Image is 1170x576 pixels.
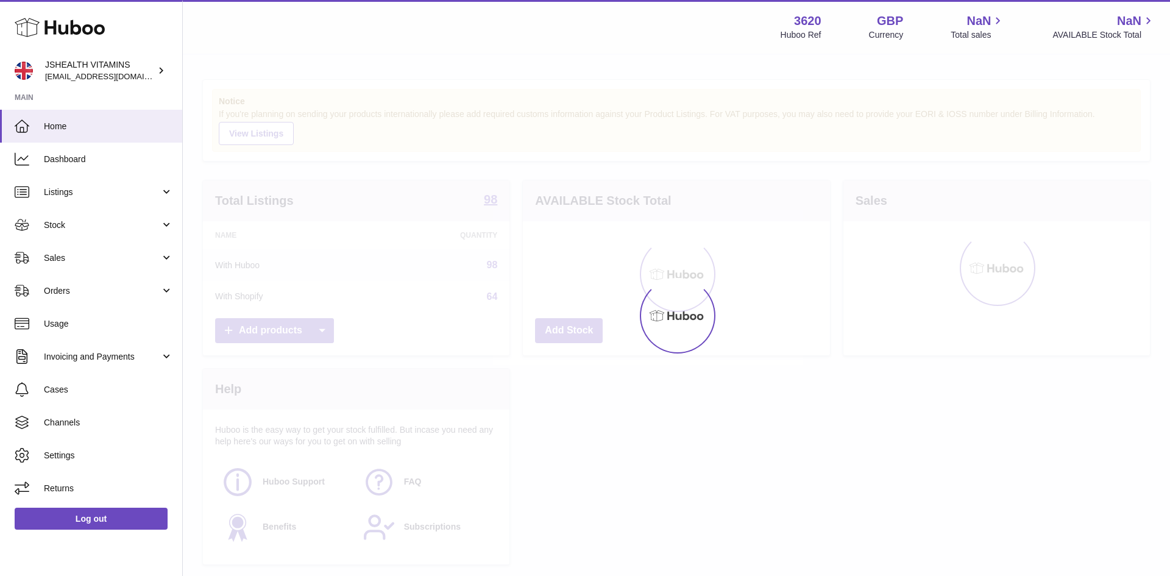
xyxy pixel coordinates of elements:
[44,187,160,198] span: Listings
[15,62,33,80] img: internalAdmin-3620@internal.huboo.com
[45,71,179,81] span: [EMAIL_ADDRESS][DOMAIN_NAME]
[1052,13,1155,41] a: NaN AVAILABLE Stock Total
[877,13,903,29] strong: GBP
[15,508,168,530] a: Log out
[45,59,155,82] div: JSHEALTH VITAMINS
[44,318,173,330] span: Usage
[966,13,991,29] span: NaN
[1052,29,1155,41] span: AVAILABLE Stock Total
[44,154,173,165] span: Dashboard
[44,121,173,132] span: Home
[44,384,173,396] span: Cases
[44,450,173,461] span: Settings
[44,285,160,297] span: Orders
[44,252,160,264] span: Sales
[951,29,1005,41] span: Total sales
[781,29,821,41] div: Huboo Ref
[44,219,160,231] span: Stock
[44,483,173,494] span: Returns
[794,13,821,29] strong: 3620
[869,29,904,41] div: Currency
[44,351,160,363] span: Invoicing and Payments
[951,13,1005,41] a: NaN Total sales
[44,417,173,428] span: Channels
[1117,13,1141,29] span: NaN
